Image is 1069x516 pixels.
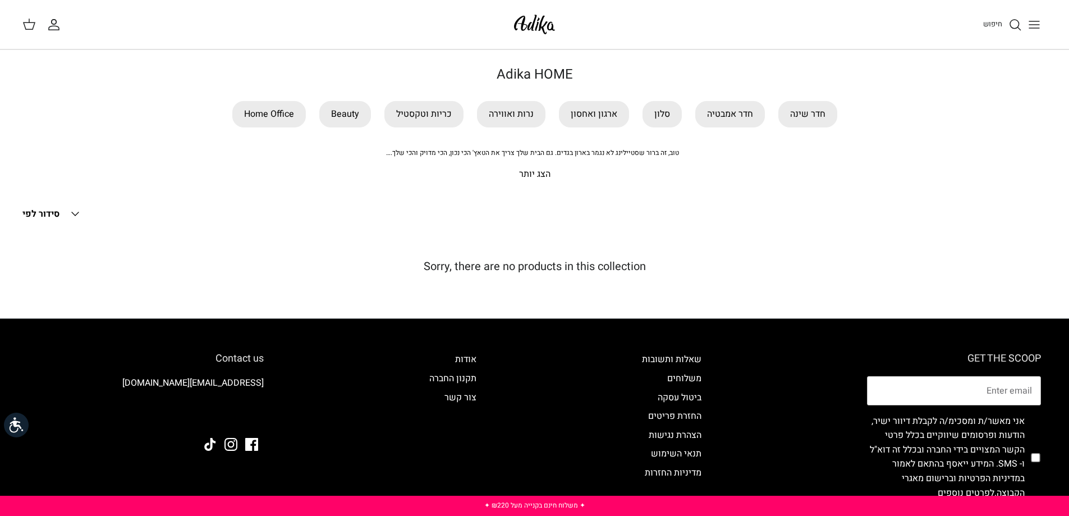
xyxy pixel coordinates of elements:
[867,353,1041,365] h6: GET THE SCOOP
[778,101,837,127] a: חדר שינה
[867,414,1025,501] label: אני מאשר/ת ומסכימ/ה לקבלת דיוור ישיר, הודעות ופרסומים שיווקיים בכלל פרטי הקשר המצויים בידי החברה ...
[648,409,701,423] a: החזרת פריטים
[511,11,558,38] img: Adika IL
[122,376,264,390] a: [EMAIL_ADDRESS][DOMAIN_NAME]
[643,101,682,127] a: סלון
[233,408,264,422] img: Adika IL
[649,428,701,442] a: הצהרת נגישות
[429,372,476,385] a: תקנון החברה
[455,353,476,366] a: אודות
[22,260,1047,273] h5: Sorry, there are no products in this collection
[559,101,629,127] a: ארגון ואחסון
[867,376,1041,405] input: Email
[651,447,701,460] a: תנאי השימוש
[22,207,59,221] span: סידור לפי
[667,372,701,385] a: משלוחים
[22,202,82,226] button: סידור לפי
[204,438,217,451] a: Tiktok
[642,353,701,366] a: שאלות ותשובות
[384,101,464,127] a: כריות וטקסטיל
[938,486,994,500] a: לפרטים נוספים
[658,391,701,404] a: ביטול עסקה
[983,18,1022,31] a: חיפוש
[444,391,476,404] a: צור קשר
[983,19,1002,29] span: חיפוש
[484,500,585,510] a: ✦ משלוח חינם בקנייה מעל ₪220 ✦
[232,101,306,127] a: Home Office
[224,438,237,451] a: Instagram
[47,18,65,31] a: החשבון שלי
[28,353,264,365] h6: Contact us
[477,101,545,127] a: נרות ואווירה
[142,67,928,83] h1: Adika HOME
[142,167,928,182] p: הצג יותר
[695,101,765,127] a: חדר אמבטיה
[245,438,258,451] a: Facebook
[645,466,701,480] a: מדיניות החזרות
[386,148,679,158] span: טוב, זה ברור שסטיילינג לא נגמר בארון בגדים. גם הבית שלך צריך את הטאץ' הכי נכון, הכי מדויק והכי שלך.
[1022,12,1047,37] button: Toggle menu
[319,101,371,127] a: Beauty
